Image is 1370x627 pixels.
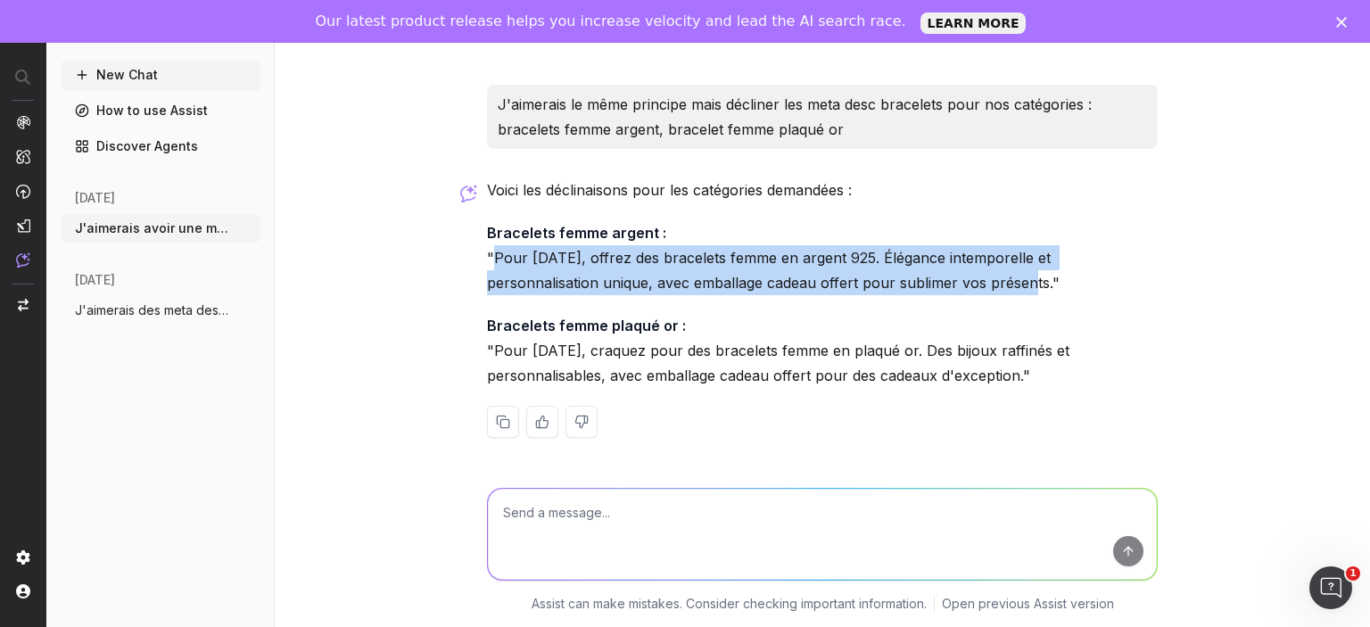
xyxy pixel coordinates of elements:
[16,115,30,129] img: Analytics
[16,252,30,268] img: Assist
[487,220,1158,295] p: "Pour [DATE], offrez des bracelets femme en argent 925. Élégance intemporelle et personnalisation...
[487,317,686,334] strong: Bracelets femme plaqué or :
[18,299,29,311] img: Switch project
[1346,566,1360,581] span: 1
[487,177,1158,202] p: Voici les déclinaisons pour les catégories demandées :
[61,214,260,243] button: J'aimerais avoir une meta description de
[75,189,115,207] span: [DATE]
[16,219,30,233] img: Studio
[498,92,1147,142] p: J'aimerais le même principe mais décliner les meta desc bracelets pour nos catégories : bracelets...
[61,96,260,125] a: How to use Assist
[487,313,1158,388] p: "Pour [DATE], craquez pour des bracelets femme en plaqué or. Des bijoux raffinés et personnalisab...
[61,132,260,161] a: Discover Agents
[920,12,1027,34] a: LEARN MORE
[487,224,666,242] strong: Bracelets femme argent :
[61,296,260,325] button: J'aimerais des meta description pour mes
[316,12,906,30] div: Our latest product release helps you increase velocity and lead the AI search race.
[61,61,260,89] button: New Chat
[1336,16,1354,27] div: Fermer
[942,595,1114,613] a: Open previous Assist version
[16,584,30,598] img: My account
[75,219,232,237] span: J'aimerais avoir une meta description de
[16,184,30,199] img: Activation
[16,550,30,565] img: Setting
[1309,566,1352,609] iframe: Intercom live chat
[460,185,477,202] img: Botify assist logo
[16,149,30,164] img: Intelligence
[75,301,232,319] span: J'aimerais des meta description pour mes
[75,271,115,289] span: [DATE]
[532,595,927,613] p: Assist can make mistakes. Consider checking important information.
